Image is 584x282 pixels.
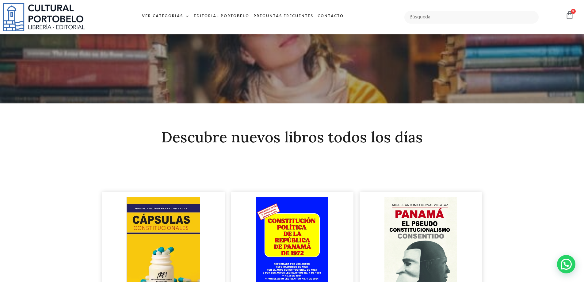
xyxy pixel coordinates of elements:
[565,11,574,20] a: 0
[404,11,539,24] input: Búsqueda
[102,129,482,145] h2: Descubre nuevos libros todos los días
[315,10,346,23] a: Contacto
[140,10,192,23] a: Ver Categorías
[571,9,576,14] span: 0
[251,10,315,23] a: Preguntas frecuentes
[192,10,251,23] a: Editorial Portobelo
